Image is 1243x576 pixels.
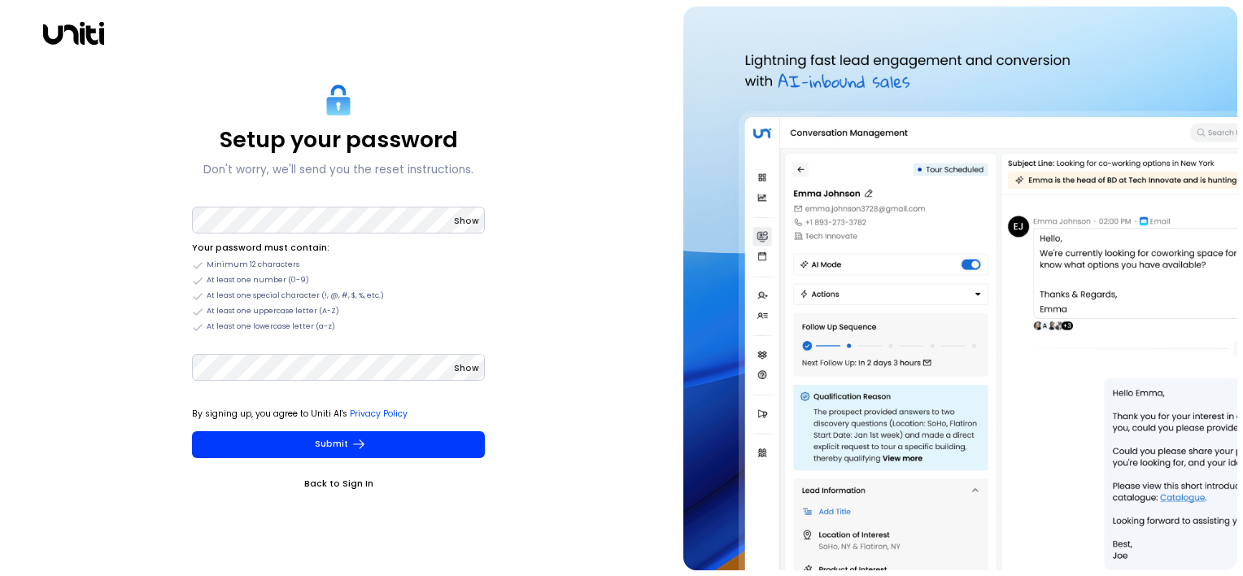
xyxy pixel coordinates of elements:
[192,476,485,492] a: Back to Sign In
[220,126,458,153] p: Setup your password
[454,213,479,229] button: Show
[192,431,485,458] button: Submit
[207,290,384,302] span: At least one special character (!, @, #, $, %, etc.)
[207,260,299,271] span: Minimum 12 characters
[203,160,473,180] p: Don't worry, we'll send you the reset instructions.
[207,275,309,286] span: At least one number (0-9)
[192,240,485,256] li: Your password must contain:
[454,360,479,377] button: Show
[192,406,485,422] p: By signing up, you agree to Uniti AI's
[207,321,335,333] span: At least one lowercase letter (a-z)
[207,306,339,317] span: At least one uppercase letter (A-Z)
[350,408,408,420] a: Privacy Policy
[683,7,1237,570] img: auth-hero.png
[454,362,479,374] span: Show
[454,215,479,227] span: Show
